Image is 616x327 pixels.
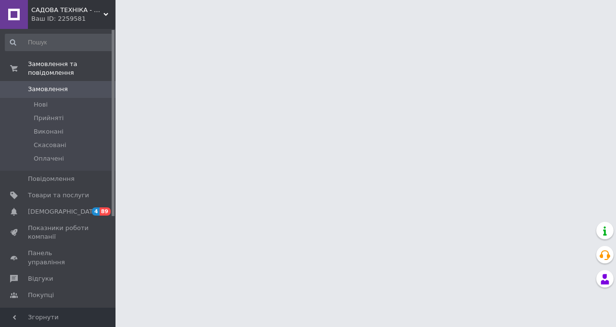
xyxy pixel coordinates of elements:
[28,224,89,241] span: Показники роботи компанії
[28,249,89,266] span: Панель управління
[34,154,64,163] span: Оплачені
[34,141,66,150] span: Скасовані
[31,14,115,23] div: Ваш ID: 2259581
[28,291,54,300] span: Покупці
[28,191,89,200] span: Товари та послуги
[28,207,99,216] span: [DEMOGRAPHIC_DATA]
[34,114,64,123] span: Прийняті
[28,175,75,183] span: Повідомлення
[31,6,103,14] span: САДОВА ТЕХНІКА - ХАРКІВ
[5,34,114,51] input: Пошук
[34,127,64,136] span: Виконані
[100,207,111,216] span: 89
[34,100,48,109] span: Нові
[92,207,100,216] span: 4
[28,85,68,94] span: Замовлення
[28,274,53,283] span: Відгуки
[28,60,115,77] span: Замовлення та повідомлення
